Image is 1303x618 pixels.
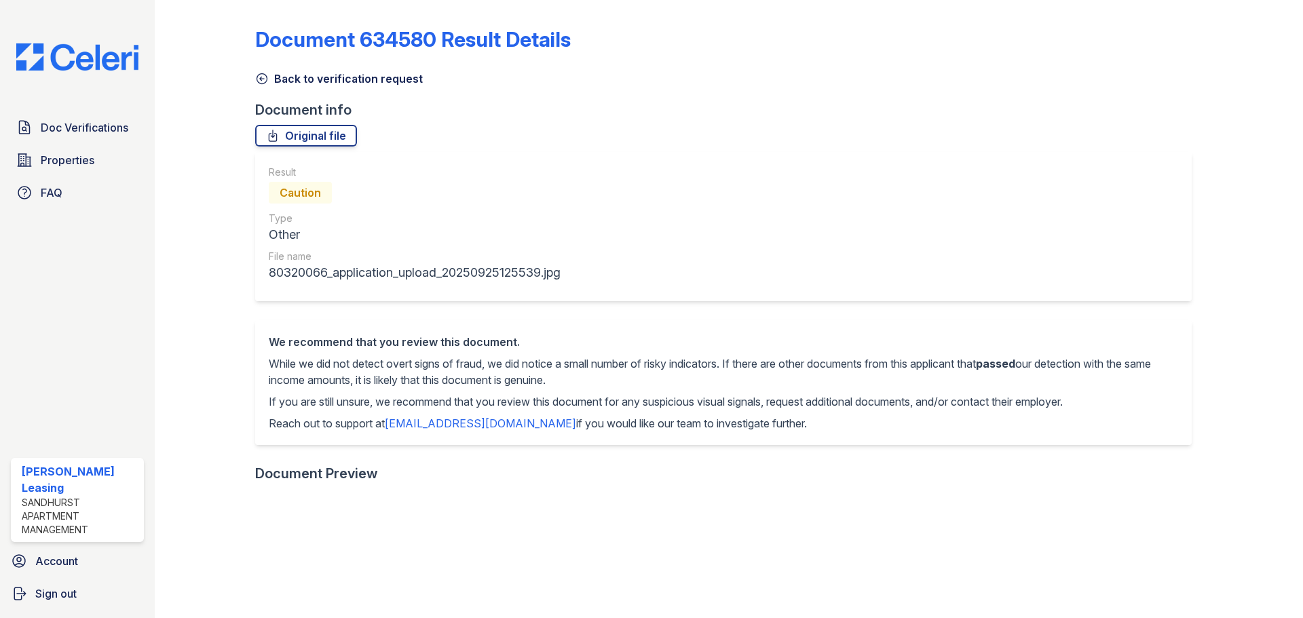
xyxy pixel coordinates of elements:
img: CE_Logo_Blue-a8612792a0a2168367f1c8372b55b34899dd931a85d93a1a3d3e32e68fde9ad4.png [5,43,149,71]
a: Account [5,547,149,575]
div: 80320066_application_upload_20250925125539.jpg [269,263,561,282]
a: [EMAIL_ADDRESS][DOMAIN_NAME] [385,417,576,430]
div: We recommend that you review this document. [269,334,1178,350]
a: Doc Verifications [11,114,144,141]
div: Type [269,212,561,225]
div: Caution [269,182,332,204]
a: Back to verification request [255,71,423,87]
span: Doc Verifications [41,119,128,136]
p: If you are still unsure, we recommend that you review this document for any suspicious visual sig... [269,393,1178,410]
div: Document info [255,100,1203,119]
p: While we did not detect overt signs of fraud, we did notice a small number of risky indicators. I... [269,355,1178,388]
div: Document Preview [255,464,378,483]
span: Account [35,553,78,569]
a: Properties [11,147,144,174]
div: [PERSON_NAME] Leasing [22,463,138,496]
a: Sign out [5,580,149,607]
a: FAQ [11,179,144,206]
p: Reach out to support at if you would like our team to investigate further. [269,415,1178,431]
span: Properties [41,152,94,168]
div: Sandhurst Apartment Management [22,496,138,537]
span: Sign out [35,585,77,602]
div: File name [269,250,561,263]
div: Result [269,166,561,179]
a: Document 634580 Result Details [255,27,571,52]
div: Other [269,225,561,244]
span: passed [976,357,1015,370]
span: FAQ [41,185,62,201]
a: Original file [255,125,357,147]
